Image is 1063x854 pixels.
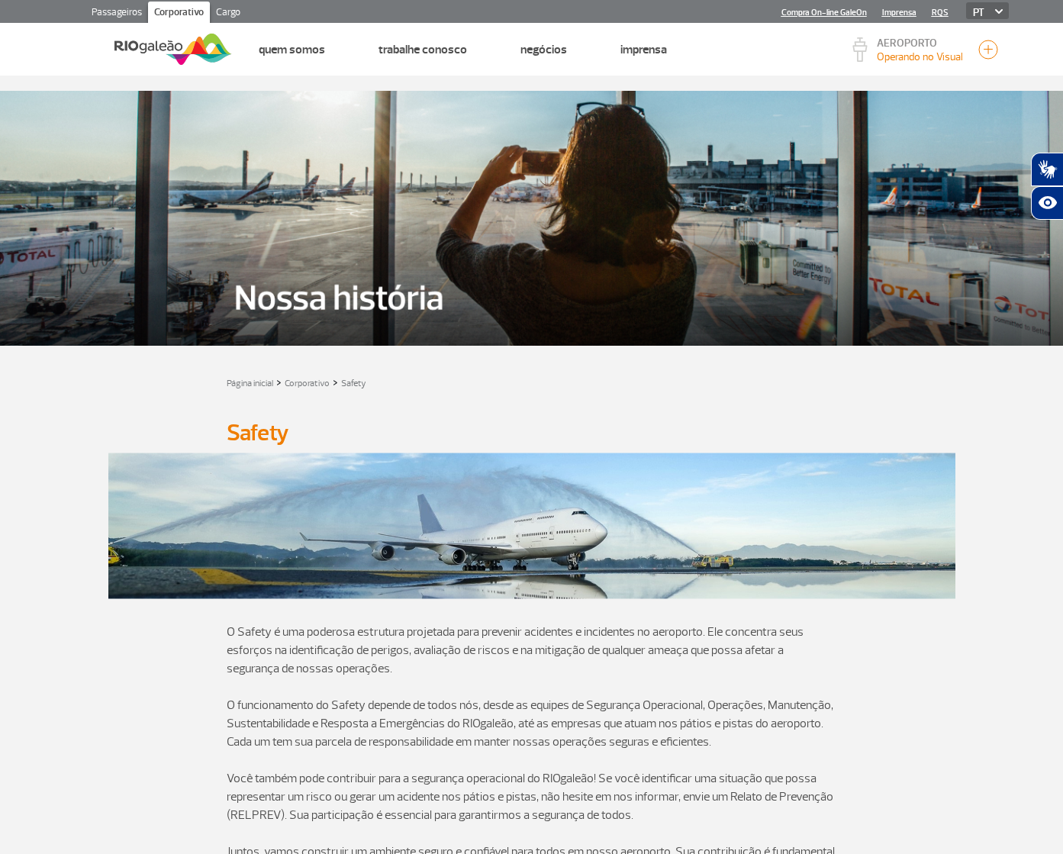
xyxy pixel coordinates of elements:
a: Safety [341,378,366,389]
a: Imprensa [620,42,667,57]
h2: Safety [227,419,837,447]
a: Página inicial [227,378,273,389]
a: Passageiros [85,2,148,26]
button: Abrir recursos assistivos. [1031,186,1063,220]
p: Você também pode contribuir para a segurança operacional do RIOgaleão! Se você identificar uma si... [227,769,837,824]
a: Negócios [520,42,567,57]
a: Imprensa [882,8,916,18]
button: Abrir tradutor de língua de sinais. [1031,153,1063,186]
p: O Safety é uma poderosa estrutura projetada para prevenir acidentes e incidentes no aeroporto. El... [227,604,837,678]
a: > [333,373,338,391]
a: > [276,373,282,391]
p: AEROPORTO [877,38,963,49]
a: Cargo [210,2,246,26]
a: Trabalhe Conosco [378,42,467,57]
p: Visibilidade de 4000m [877,49,963,65]
a: Corporativo [148,2,210,26]
a: RQS [932,8,949,18]
a: Corporativo [285,378,330,389]
a: Quem Somos [259,42,325,57]
p: O funcionamento do Safety depende de todos nós, desde as equipes de Segurança Operacional, Operaç... [227,696,837,751]
a: Compra On-line GaleOn [781,8,867,18]
div: Plugin de acessibilidade da Hand Talk. [1031,153,1063,220]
